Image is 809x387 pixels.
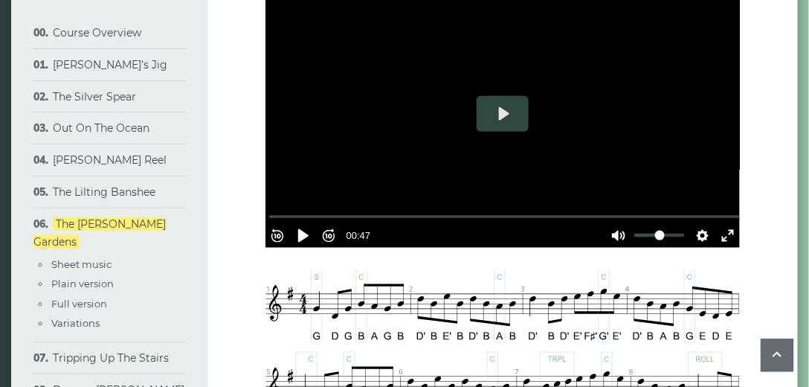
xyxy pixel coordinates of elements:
a: Tripping Up The Stairs [53,351,169,365]
a: Out On The Ocean [53,121,149,135]
a: Sheet music [51,258,112,270]
a: The [PERSON_NAME] Gardens [33,217,166,249]
a: Variations [51,317,100,329]
a: Plain version [51,278,114,290]
a: The Silver Spear [53,90,136,103]
a: Course Overview [53,26,141,39]
a: Full version [51,298,107,310]
a: [PERSON_NAME] Reel [53,153,167,167]
a: The Lilting Banshee [53,185,155,199]
a: [PERSON_NAME]’s Jig [53,58,167,71]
